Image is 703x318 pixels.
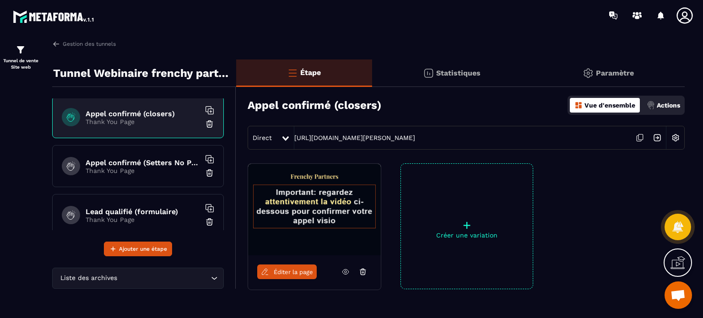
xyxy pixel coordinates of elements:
[86,167,200,174] p: Thank You Page
[86,158,200,167] h6: Appel confirmé (Setters No Pixel/tracking)
[274,269,313,275] span: Éditer la page
[205,119,214,129] img: trash
[52,268,224,289] div: Search for option
[649,129,666,146] img: arrow-next.bcc2205e.svg
[15,44,26,55] img: formation
[257,264,317,279] a: Éditer la page
[104,242,172,256] button: Ajouter une étape
[300,68,321,77] p: Étape
[667,129,684,146] img: setting-w.858f3a88.svg
[596,69,634,77] p: Paramètre
[119,273,209,283] input: Search for option
[574,101,583,109] img: dashboard-orange.40269519.svg
[205,168,214,178] img: trash
[205,217,214,226] img: trash
[248,164,381,255] img: image
[2,38,39,77] a: formationformationTunnel de vente Site web
[584,102,635,109] p: Vue d'ensemble
[401,219,533,232] p: +
[436,69,481,77] p: Statistiques
[52,40,60,48] img: arrow
[52,40,116,48] a: Gestion des tunnels
[86,118,200,125] p: Thank You Page
[423,68,434,79] img: stats.20deebd0.svg
[13,8,95,25] img: logo
[647,101,655,109] img: actions.d6e523a2.png
[287,67,298,78] img: bars-o.4a397970.svg
[248,99,381,112] h3: Appel confirmé (closers)
[253,134,272,141] span: Direct
[86,216,200,223] p: Thank You Page
[657,102,680,109] p: Actions
[583,68,594,79] img: setting-gr.5f69749f.svg
[58,273,119,283] span: Liste des archives
[53,64,229,82] p: Tunnel Webinaire frenchy partners
[401,232,533,239] p: Créer une variation
[86,109,200,118] h6: Appel confirmé (closers)
[86,207,200,216] h6: Lead qualifié (formulaire)
[2,58,39,70] p: Tunnel de vente Site web
[665,281,692,309] div: Ouvrir le chat
[119,244,167,253] span: Ajouter une étape
[294,134,415,141] a: [URL][DOMAIN_NAME][PERSON_NAME]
